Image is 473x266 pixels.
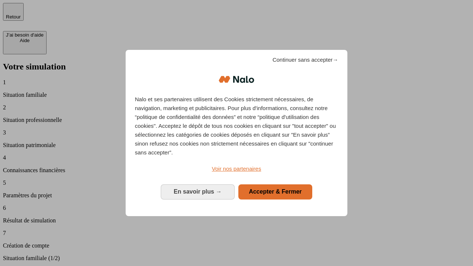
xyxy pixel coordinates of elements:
span: En savoir plus → [174,188,222,195]
button: En savoir plus: Configurer vos consentements [161,184,235,199]
span: Voir nos partenaires [212,166,261,172]
div: Bienvenue chez Nalo Gestion du consentement [126,50,347,216]
img: Logo [219,68,254,91]
p: Nalo et ses partenaires utilisent des Cookies strictement nécessaires, de navigation, marketing e... [135,95,338,157]
span: Continuer sans accepter→ [272,55,338,64]
span: Accepter & Fermer [249,188,302,195]
button: Accepter & Fermer: Accepter notre traitement des données et fermer [238,184,312,199]
a: Voir nos partenaires [135,164,338,173]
